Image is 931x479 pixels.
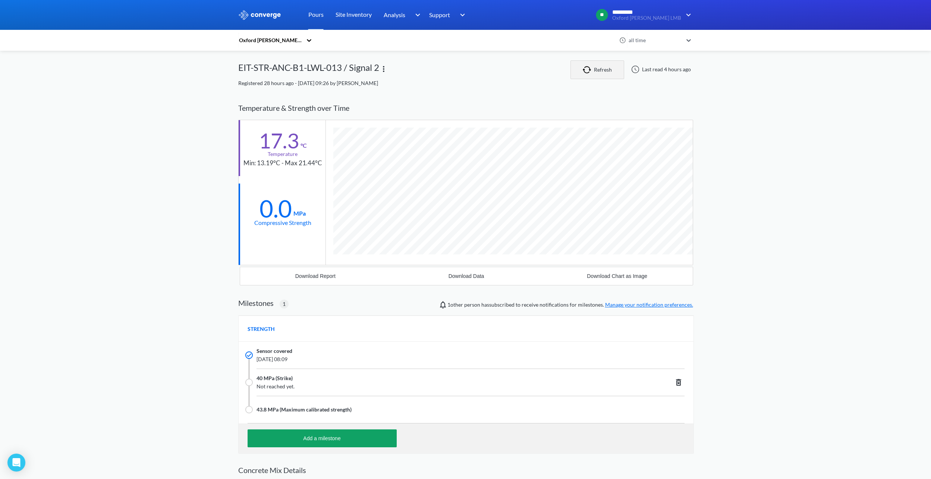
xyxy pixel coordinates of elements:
[391,267,542,285] button: Download Data
[455,10,467,19] img: downArrow.svg
[7,454,25,472] div: Open Intercom Messenger
[619,37,626,44] img: icon-clock.svg
[438,300,447,309] img: notifications-icon.svg
[238,10,281,20] img: logo_ewhite.svg
[429,10,450,19] span: Support
[260,199,292,218] div: 0.0
[384,10,405,19] span: Analysis
[283,300,286,308] span: 1
[259,131,299,150] div: 17.3
[447,301,693,309] span: person has subscribed to receive notifications for milestones.
[238,466,693,475] h2: Concrete Mix Details
[447,301,463,308] span: Nathan Rogers
[583,66,594,73] img: icon-refresh.svg
[240,267,391,285] button: Download Report
[238,96,693,120] div: Temperature & Strength over Time
[248,429,397,447] button: Add a milestone
[257,374,293,382] span: 40 MPa (Strike)
[238,298,274,307] h2: Milestones
[542,267,693,285] button: Download Chart as Image
[238,60,379,79] div: EIT-STR-ANC-B1-LWL-013 / Signal 2
[681,10,693,19] img: downArrow.svg
[238,36,302,44] div: Oxford [PERSON_NAME] LMB
[410,10,422,19] img: downArrow.svg
[612,15,681,21] span: Oxford [PERSON_NAME] LMB
[570,60,624,79] button: Refresh
[295,273,336,279] div: Download Report
[449,273,484,279] div: Download Data
[605,301,693,308] a: Manage your notification preferences.
[627,65,693,74] div: Last read 4 hours ago
[257,406,352,414] span: 43.8 MPa (Maximum calibrated strength)
[254,218,311,227] div: Compressive Strength
[268,150,298,158] div: Temperature
[257,347,292,355] span: Sensor covered
[238,80,378,86] span: Registered 28 hours ago - [DATE] 09:26 by [PERSON_NAME]
[243,158,322,168] div: Min: 13.19°C - Max 21.44°C
[627,36,683,44] div: all time
[257,355,594,363] span: [DATE] 08:09
[587,273,647,279] div: Download Chart as Image
[248,325,275,333] span: STRENGTH
[379,65,388,73] img: more.svg
[257,382,594,391] span: Not reached yet.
